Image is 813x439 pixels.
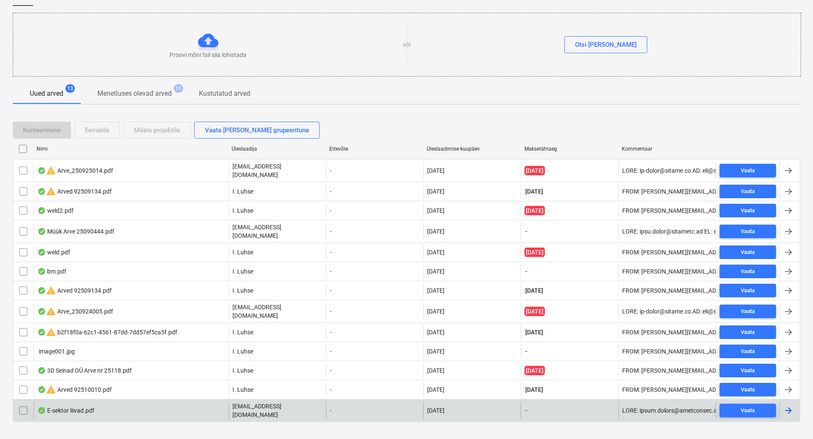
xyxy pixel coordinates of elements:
p: I. Luhse [232,328,253,336]
button: Vaata [720,185,776,198]
div: image001.jpg [37,348,75,355]
div: Andmed failist loetud [37,207,46,214]
div: Otsi [PERSON_NAME] [575,39,637,50]
p: I. Luhse [232,206,253,215]
div: b2f18f0a-62c1-4561-87dd-7dd57ef5ca5f.pdf [37,327,177,337]
span: - [524,347,528,356]
p: Uued arved [30,88,63,99]
div: - [326,265,423,278]
div: Nimi [37,146,225,152]
div: [DATE] [427,367,445,374]
p: I. Luhse [232,187,253,196]
div: Ettevõte [329,146,420,152]
p: I. Luhse [232,286,253,295]
div: Arve_250925014.pdf [37,165,113,176]
p: I. Luhse [232,385,253,394]
div: Andmed failist loetud [37,287,46,294]
p: [EMAIL_ADDRESS][DOMAIN_NAME] [232,223,323,240]
div: [DATE] [427,407,445,414]
button: Otsi [PERSON_NAME] [564,36,647,53]
button: Vaata [720,204,776,217]
p: I. Luhse [232,347,253,356]
span: warning [46,327,56,337]
div: [DATE] [427,249,445,256]
span: warning [46,306,56,316]
div: Andmed failist loetud [37,407,46,414]
div: Üleslaadimise kuupäev [427,146,518,152]
p: või [403,40,411,49]
p: Kustutatud arved [199,88,250,99]
div: - [326,345,423,358]
div: [DATE] [427,268,445,275]
button: Vaata [720,245,776,259]
div: Vaata [741,267,755,277]
div: Vaata [741,227,755,237]
div: E-sektor liivad.pdf [37,407,94,414]
div: [DATE] [427,167,445,174]
div: Andmed failist loetud [37,329,46,336]
div: Vaata [741,366,755,376]
div: [DATE] [427,329,445,336]
div: Proovi mõni fail siia lohistadavõiOtsi [PERSON_NAME] [13,13,801,77]
div: [DATE] [427,188,445,195]
div: Vestlusvidin [771,398,813,439]
p: [EMAIL_ADDRESS][DOMAIN_NAME] [232,402,323,419]
p: I. Luhse [232,267,253,276]
span: [DATE] [524,187,544,196]
button: Vaata [720,383,776,396]
div: Vaata [741,406,755,416]
div: 3D Seinad OÜ Arve nr 25118.pdf [37,367,132,374]
div: - [326,162,423,179]
div: [DATE] [427,207,445,214]
button: Vaata [720,265,776,278]
span: 11 [174,84,183,93]
div: [DATE] [427,287,445,294]
div: Üleslaadija [232,146,323,152]
span: 13 [65,84,75,93]
div: Vaata [741,347,755,356]
span: - [524,406,528,415]
span: [DATE] [524,248,545,257]
div: Arved 92509134.pdf [37,285,112,296]
div: Vaata [741,385,755,395]
span: warning [46,186,56,197]
span: [DATE] [524,366,545,375]
div: Vaata [741,187,755,197]
div: Vaata [741,206,755,216]
p: Menetluses olevad arved [97,88,172,99]
p: [EMAIL_ADDRESS][DOMAIN_NAME] [232,162,323,179]
button: Vaata [720,325,776,339]
span: [DATE] [524,385,544,394]
div: - [326,185,423,198]
p: I. Luhse [232,366,253,375]
div: Vaata [741,328,755,337]
span: [DATE] [524,328,544,336]
div: Andmed failist loetud [37,167,46,174]
div: Andmed failist loetud [37,188,46,195]
div: - [326,383,423,396]
iframe: Chat Widget [771,398,813,439]
div: Andmed failist loetud [37,367,46,374]
button: Vaata [PERSON_NAME] grupeerituna [194,122,320,139]
div: [DATE] [427,348,445,355]
div: - [326,364,423,377]
button: Vaata [720,284,776,297]
button: Vaata [720,345,776,358]
div: Andmed failist loetud [37,386,46,393]
span: [DATE] [524,286,544,295]
p: I. Luhse [232,248,253,257]
div: [DATE] [427,386,445,393]
div: Andmed failist loetud [37,249,46,256]
button: Vaata [720,364,776,377]
div: Andmed failist loetud [37,268,46,275]
div: weld2.pdf [37,207,74,214]
button: Vaata [720,164,776,177]
div: Vaata [741,248,755,257]
div: weld.pdf [37,249,70,256]
div: Arve_250924005.pdf [37,306,113,316]
div: Andmed failist loetud [37,308,46,315]
div: [DATE] [427,308,445,315]
div: Kommentaar [622,146,713,152]
div: - [326,223,423,240]
div: [DATE] [427,228,445,235]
